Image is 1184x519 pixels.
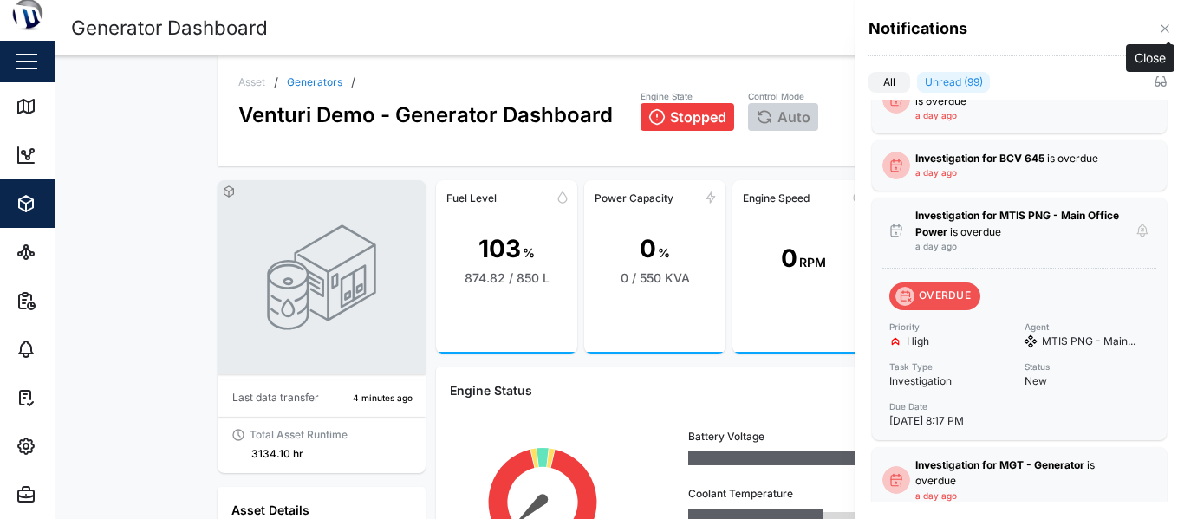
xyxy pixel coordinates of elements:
div: New [1025,373,1047,390]
div: Task Type [889,360,1014,374]
div: Investigation [889,373,952,390]
div: is overdue [915,457,1123,490]
div: MTIS PNG - Main... [1042,334,1135,350]
div: [DATE] 8:17 PM [889,413,964,430]
div: a day ago [915,240,957,254]
label: Unread (99) [917,72,990,93]
label: All [868,72,910,93]
a: OVERDUE [889,289,980,306]
div: Status [1025,360,1149,374]
div: Agent [1025,321,1149,334]
div: Due Date [889,400,1014,414]
strong: Investigation for MTIS PNG - Main Office Power [915,209,1119,238]
strong: Investigation for MGT - Generator [915,458,1084,471]
div: is overdue [915,208,1123,240]
strong: Investigation for BCV 645 [915,152,1044,165]
div: is overdue [915,151,1123,167]
div: a day ago [915,166,957,180]
div: a day ago [915,109,957,123]
div: OVERDUE [919,288,971,304]
h4: Notifications [868,17,967,40]
div: Priority [889,321,1014,334]
div: High [907,334,929,350]
div: a day ago [915,490,957,503]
